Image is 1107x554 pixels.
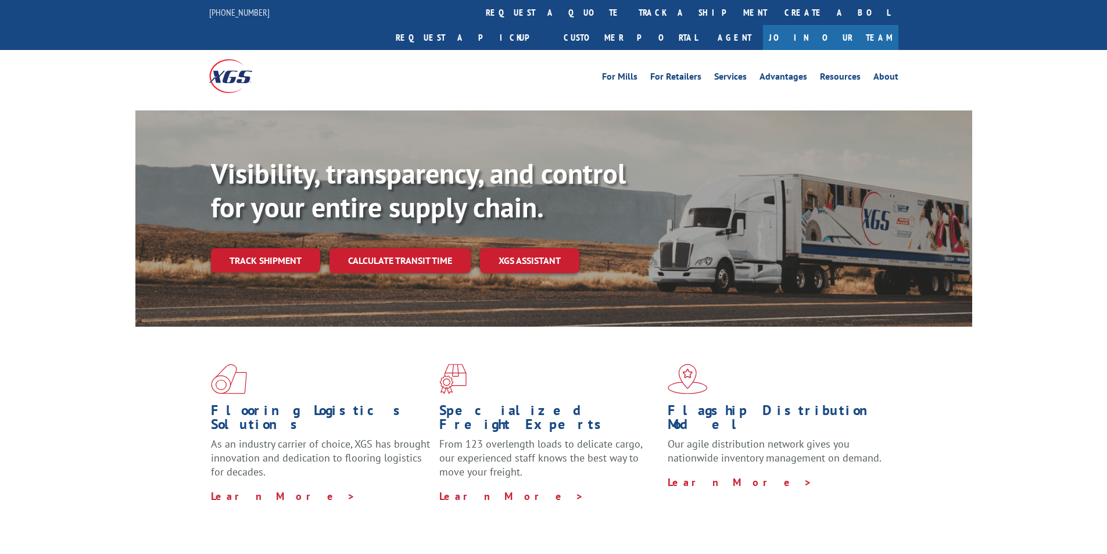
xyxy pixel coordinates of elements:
a: Learn More > [211,489,356,503]
img: xgs-icon-flagship-distribution-model-red [668,364,708,394]
b: Visibility, transparency, and control for your entire supply chain. [211,155,626,225]
a: Agent [706,25,763,50]
a: Customer Portal [555,25,706,50]
p: From 123 overlength loads to delicate cargo, our experienced staff knows the best way to move you... [439,437,659,489]
a: For Retailers [650,72,701,85]
span: As an industry carrier of choice, XGS has brought innovation and dedication to flooring logistics... [211,437,430,478]
a: Learn More > [668,476,812,489]
a: [PHONE_NUMBER] [209,6,270,18]
a: XGS ASSISTANT [480,248,579,273]
a: Track shipment [211,248,320,273]
a: Request a pickup [387,25,555,50]
h1: Flagship Distribution Model [668,403,887,437]
a: Join Our Team [763,25,898,50]
a: Advantages [760,72,807,85]
a: Calculate transit time [329,248,471,273]
a: Services [714,72,747,85]
a: About [873,72,898,85]
h1: Flooring Logistics Solutions [211,403,431,437]
h1: Specialized Freight Experts [439,403,659,437]
img: xgs-icon-total-supply-chain-intelligence-red [211,364,247,394]
span: Our agile distribution network gives you nationwide inventory management on demand. [668,437,882,464]
a: Learn More > [439,489,584,503]
a: For Mills [602,72,637,85]
img: xgs-icon-focused-on-flooring-red [439,364,467,394]
a: Resources [820,72,861,85]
